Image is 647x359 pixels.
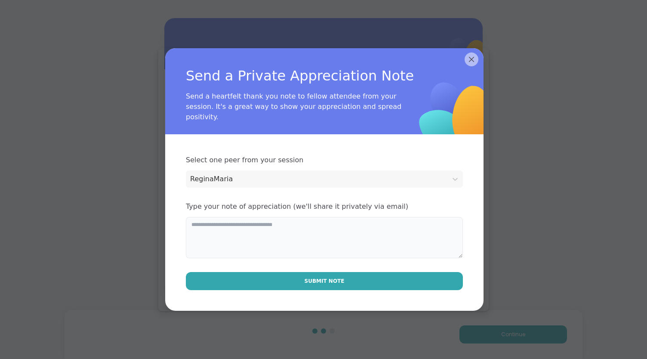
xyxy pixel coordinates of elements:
span: Send a heartfelt thank you note to fellow attendee from your session. It's a great way to show yo... [186,91,422,122]
img: ShareWell Logomark [387,46,524,183]
span: Send a Private Appreciation Note [186,65,435,86]
button: Submit Note [186,272,463,290]
span: Select one peer from your session [186,155,463,165]
span: Type your note of appreciation (we'll share it privately via email) [186,201,463,212]
span: Submit Note [305,277,345,285]
div: ReginaMaria [190,174,443,184]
